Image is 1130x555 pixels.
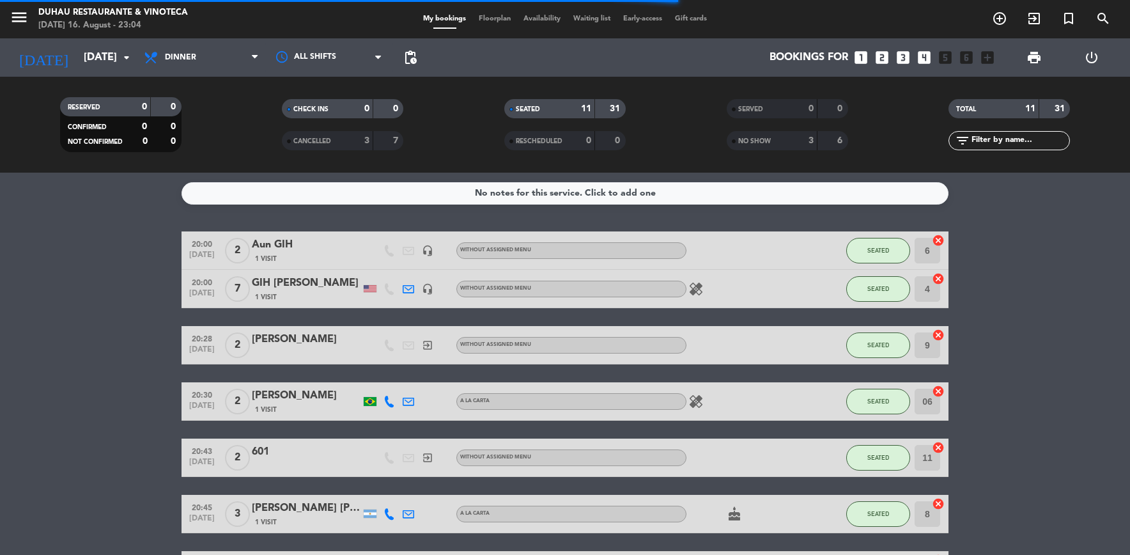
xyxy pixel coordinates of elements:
[186,289,218,304] span: [DATE]
[688,394,704,409] i: healing
[225,501,250,527] span: 3
[460,398,490,403] span: A LA CARTA
[186,514,218,529] span: [DATE]
[403,50,418,65] span: pending_actions
[581,104,591,113] strong: 11
[958,49,975,66] i: looks_6
[567,15,617,22] span: Waiting list
[186,458,218,473] span: [DATE]
[956,106,976,113] span: TOTAL
[460,286,531,291] span: Without assigned menu
[853,49,869,66] i: looks_one
[727,506,742,522] i: cake
[186,499,218,514] span: 20:45
[38,6,188,19] div: Duhau Restaurante & Vinoteca
[68,139,123,145] span: NOT CONFIRMED
[186,387,218,402] span: 20:30
[186,331,218,345] span: 20:28
[252,444,360,460] div: 601
[516,138,562,145] span: RESCHEDULED
[293,106,329,113] span: CHECK INS
[867,285,889,292] span: SEATED
[932,385,945,398] i: cancel
[255,292,277,302] span: 1 Visit
[186,345,218,360] span: [DATE]
[422,452,433,464] i: exit_to_app
[932,272,945,285] i: cancel
[992,11,1007,26] i: add_circle_outline
[186,236,218,251] span: 20:00
[252,387,360,404] div: [PERSON_NAME]
[252,237,360,253] div: Aun GIH
[364,136,369,145] strong: 3
[770,52,848,64] span: Bookings for
[165,53,196,62] span: Dinner
[119,50,134,65] i: arrow_drop_down
[874,49,890,66] i: looks_two
[932,497,945,510] i: cancel
[1063,38,1120,77] div: LOG OUT
[932,234,945,247] i: cancel
[1084,50,1099,65] i: power_settings_new
[252,331,360,348] div: [PERSON_NAME]
[393,104,401,113] strong: 0
[1025,104,1035,113] strong: 11
[837,136,845,145] strong: 6
[932,329,945,341] i: cancel
[252,275,360,292] div: GIH [PERSON_NAME]
[171,137,178,146] strong: 0
[171,102,178,111] strong: 0
[846,238,910,263] button: SEATED
[867,454,889,461] span: SEATED
[837,104,845,113] strong: 0
[1026,50,1042,65] span: print
[10,8,29,31] button: menu
[916,49,933,66] i: looks_4
[225,238,250,263] span: 2
[255,254,277,264] span: 1 Visit
[846,501,910,527] button: SEATED
[937,49,954,66] i: looks_5
[517,15,567,22] span: Availability
[142,122,147,131] strong: 0
[225,332,250,358] span: 2
[460,342,531,347] span: Without assigned menu
[417,15,472,22] span: My bookings
[970,134,1069,148] input: Filter by name...
[809,136,814,145] strong: 3
[472,15,517,22] span: Floorplan
[38,19,188,32] div: [DATE] 16. August - 23:04
[895,49,911,66] i: looks_3
[422,340,433,351] i: exit_to_app
[255,405,277,415] span: 1 Visit
[846,389,910,414] button: SEATED
[460,455,531,460] span: Without assigned menu
[846,445,910,471] button: SEATED
[225,276,250,302] span: 7
[615,136,623,145] strong: 0
[1095,11,1111,26] i: search
[225,389,250,414] span: 2
[867,341,889,348] span: SEATED
[809,104,814,113] strong: 0
[475,186,656,201] div: No notes for this service. Click to add one
[586,136,591,145] strong: 0
[846,276,910,302] button: SEATED
[669,15,713,22] span: Gift cards
[422,283,433,295] i: headset_mic
[1026,11,1042,26] i: exit_to_app
[393,136,401,145] strong: 7
[867,510,889,517] span: SEATED
[171,122,178,131] strong: 0
[932,441,945,454] i: cancel
[422,245,433,256] i: headset_mic
[10,8,29,27] i: menu
[1055,104,1067,113] strong: 31
[186,402,218,416] span: [DATE]
[516,106,540,113] span: SEATED
[68,104,100,111] span: RESERVED
[186,274,218,289] span: 20:00
[460,247,531,253] span: Without assigned menu
[252,500,360,517] div: [PERSON_NAME] [PERSON_NAME]
[846,332,910,358] button: SEATED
